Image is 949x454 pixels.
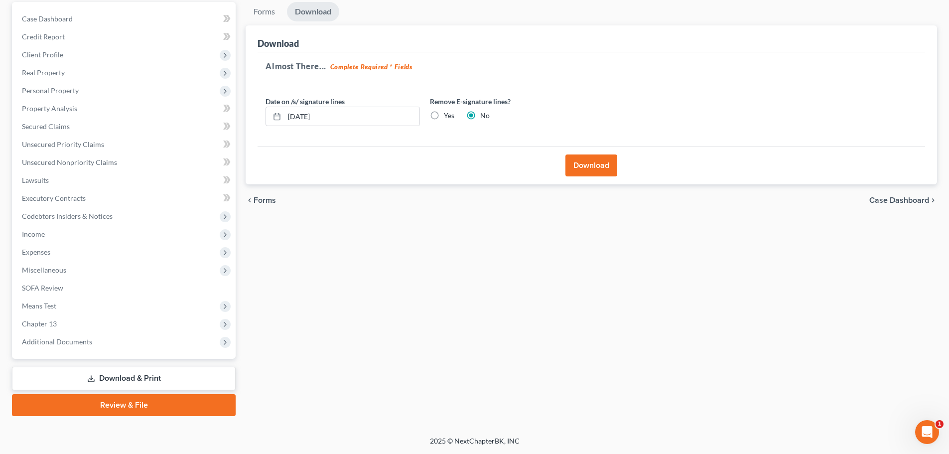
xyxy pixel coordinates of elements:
[330,63,412,71] strong: Complete Required * Fields
[14,28,236,46] a: Credit Report
[915,420,939,444] iframe: Intercom live chat
[22,86,79,95] span: Personal Property
[14,10,236,28] a: Case Dashboard
[430,96,584,107] label: Remove E-signature lines?
[22,248,50,256] span: Expenses
[12,394,236,416] a: Review & File
[287,2,339,21] a: Download
[14,189,236,207] a: Executory Contracts
[22,319,57,328] span: Chapter 13
[284,107,419,126] input: MM/DD/YYYY
[191,436,759,454] div: 2025 © NextChapterBK, INC
[14,136,236,153] a: Unsecured Priority Claims
[22,302,56,310] span: Means Test
[869,196,929,204] span: Case Dashboard
[565,154,617,176] button: Download
[22,337,92,346] span: Additional Documents
[22,104,77,113] span: Property Analysis
[444,111,454,121] label: Yes
[14,279,236,297] a: SOFA Review
[22,158,117,166] span: Unsecured Nonpriority Claims
[929,196,937,204] i: chevron_right
[22,68,65,77] span: Real Property
[22,140,104,149] span: Unsecured Priority Claims
[22,266,66,274] span: Miscellaneous
[22,122,70,131] span: Secured Claims
[14,171,236,189] a: Lawsuits
[22,14,73,23] span: Case Dashboard
[22,32,65,41] span: Credit Report
[254,196,276,204] span: Forms
[22,194,86,202] span: Executory Contracts
[14,100,236,118] a: Property Analysis
[869,196,937,204] a: Case Dashboard chevron_right
[22,50,63,59] span: Client Profile
[246,2,283,21] a: Forms
[480,111,490,121] label: No
[266,96,345,107] label: Date on /s/ signature lines
[936,420,944,428] span: 1
[22,176,49,184] span: Lawsuits
[14,153,236,171] a: Unsecured Nonpriority Claims
[22,212,113,220] span: Codebtors Insiders & Notices
[22,284,63,292] span: SOFA Review
[14,118,236,136] a: Secured Claims
[12,367,236,390] a: Download & Print
[258,37,299,49] div: Download
[246,196,254,204] i: chevron_left
[266,60,917,72] h5: Almost There...
[22,230,45,238] span: Income
[246,196,289,204] button: chevron_left Forms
